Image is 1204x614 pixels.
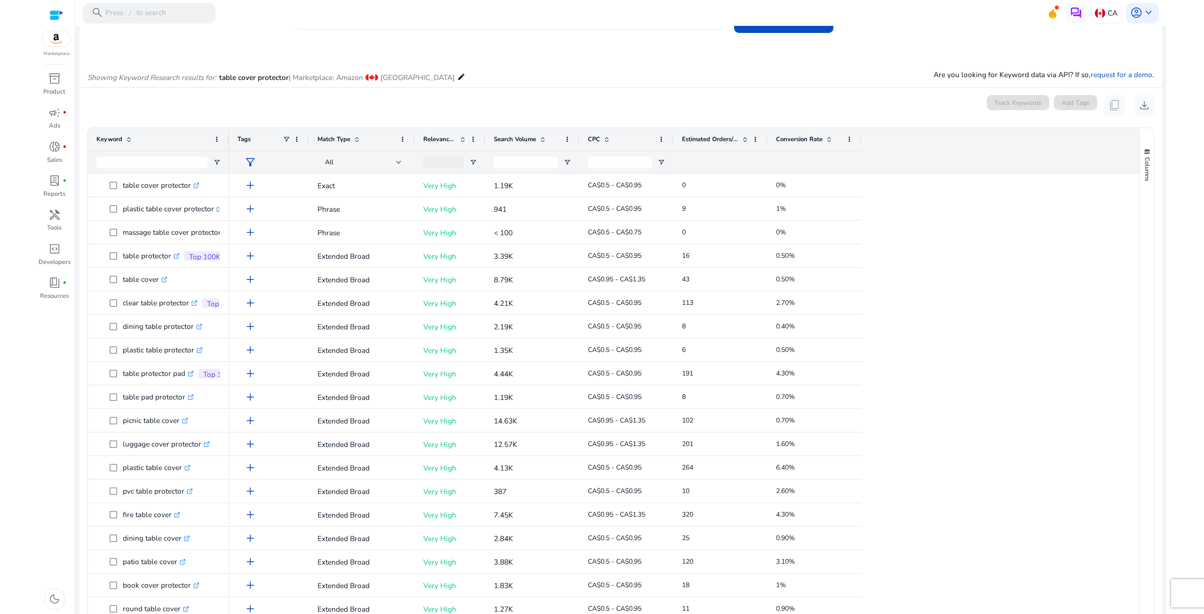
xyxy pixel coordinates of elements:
p: patio table cover [123,552,186,571]
p: Phrase [317,199,406,219]
span: [GEOGRAPHIC_DATA] [380,72,455,82]
p: Very High [423,341,477,360]
span: CPC [588,135,600,144]
span: CA$0.5 - CA$0.95 [588,581,642,590]
button: Open Filter Menu [563,159,571,166]
span: 4.44K [494,369,513,379]
p: Very High [423,317,477,336]
a: book_4fiber_manual_recordResources [38,275,71,309]
p: book cover protector [123,575,199,595]
p: plastic table protector [123,340,203,359]
p: Extended Broad [317,247,406,266]
span: 8.79K [494,275,513,285]
p: Very High [423,199,477,219]
p: clear table protector [123,293,198,312]
span: add [244,179,256,191]
span: add [244,391,256,403]
p: Reports [43,190,65,199]
span: CA$0.5 - CA$0.95 [588,534,642,542]
span: filter_alt [244,156,256,168]
p: Very High [423,529,477,548]
span: 320 [682,510,693,519]
span: 3.39K [494,251,513,261]
span: add [244,438,256,450]
span: 3.10% [776,557,795,566]
p: table protector pad [123,364,194,383]
span: add [244,226,256,239]
p: Extended Broad [317,388,406,407]
span: Conversion Rate [776,135,823,144]
span: add [244,556,256,568]
a: inventory_2Product [38,71,71,104]
p: Very High [423,270,477,289]
span: 18 [682,581,689,590]
span: 120 [682,557,693,566]
span: 4.21K [494,298,513,308]
span: fiber_manual_record [63,111,67,115]
p: Extended Broad [317,505,406,525]
p: Developers [39,258,71,267]
span: / [125,8,134,19]
p: Extended Broad [317,364,406,383]
p: Very High [423,435,477,454]
span: 1.19K [494,181,513,191]
span: 264 [682,463,693,472]
p: Extended Broad [317,317,406,336]
input: CPC Filter Input [588,157,652,168]
span: 1.19K [494,392,513,402]
span: Tags [238,135,251,144]
span: 0 [682,228,686,237]
span: 0.90% [776,534,795,542]
p: Very High [423,388,477,407]
span: CA$0.5 - CA$0.95 [588,369,642,378]
span: book_4 [48,277,61,289]
span: 10 [682,486,689,495]
i: Showing Keyword Research results for: [87,72,217,82]
span: 2.60% [776,486,795,495]
span: CA$0.5 - CA$0.95 [588,486,642,495]
span: lab_profile [48,175,61,187]
span: 1% [776,204,786,213]
span: 4.13K [494,463,513,473]
span: 7.45K [494,510,513,520]
img: amazon.svg [42,31,71,47]
span: CA$0.95 - CA$1.35 [588,510,645,519]
p: Extended Broad [317,458,406,478]
p: Very High [423,247,477,266]
span: 102 [682,416,693,425]
span: 14.63K [494,416,517,426]
span: 1.60% [776,439,795,448]
span: CA$0.5 - CA$0.95 [588,322,642,331]
p: table pad protector [123,387,194,407]
p: Phrase [317,223,406,242]
span: add [244,203,256,215]
a: request for a demo [1091,70,1152,80]
p: Resources [40,292,69,301]
span: 11 [682,604,689,613]
p: CA [1108,5,1117,21]
span: CA$0.5 - CA$0.95 [588,392,642,401]
span: 12.57K [494,439,517,449]
span: 1.35K [494,345,513,355]
span: CA$0.5 - CA$0.95 [588,251,642,260]
span: < 100 [494,228,513,238]
span: 191 [682,369,693,378]
button: Open Filter Menu [213,159,221,166]
span: CA$0.5 - CA$0.95 [588,181,642,190]
span: 25 [682,534,689,542]
img: ca.svg [1095,8,1105,18]
span: handyman [48,209,61,221]
span: CA$0.5 - CA$0.95 [588,557,642,566]
span: 387 [494,486,507,496]
span: CA$0.95 - CA$1.35 [588,439,645,448]
span: Relevance Score [423,135,456,144]
span: 0.70% [776,392,795,401]
span: add [244,509,256,521]
span: Keyword [96,135,122,144]
span: dark_mode [48,593,61,605]
span: 0.50% [776,275,795,284]
span: add [244,462,256,474]
span: 2.70% [776,298,795,307]
span: keyboard_arrow_down [1142,7,1155,19]
a: code_blocksDevelopers [38,241,71,275]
